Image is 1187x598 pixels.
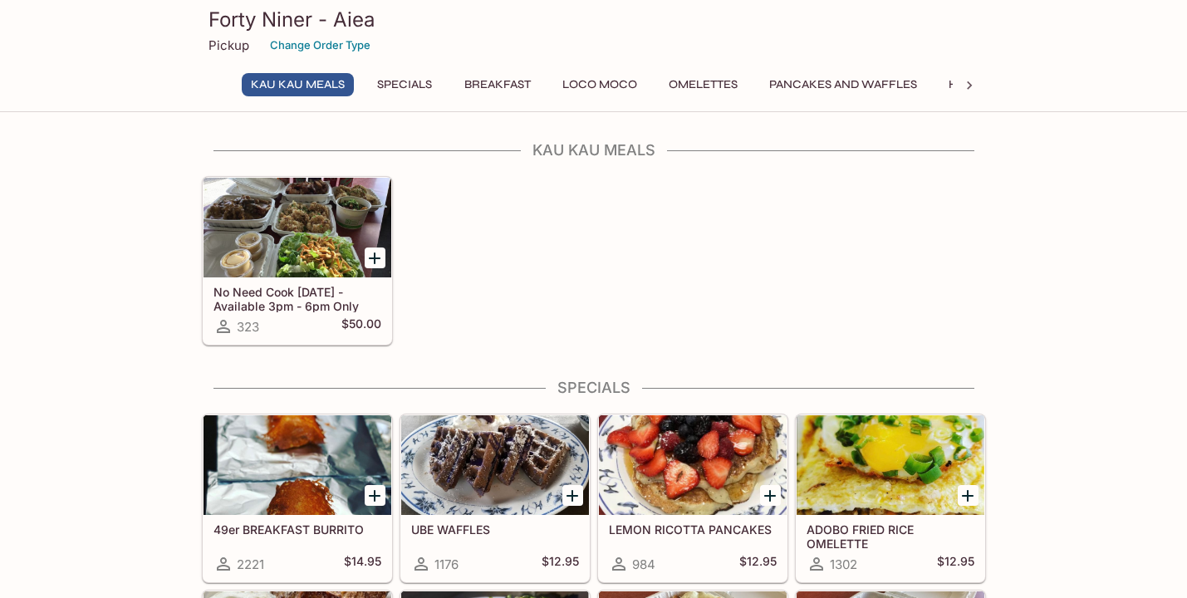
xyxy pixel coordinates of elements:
[760,485,781,506] button: Add LEMON RICOTTA PANCAKES
[807,522,974,550] h5: ADOBO FRIED RICE OMELETTE
[553,73,646,96] button: Loco Moco
[365,248,385,268] button: Add No Need Cook Today - Available 3pm - 6pm Only
[202,141,986,159] h4: Kau Kau Meals
[660,73,747,96] button: Omelettes
[213,285,381,312] h5: No Need Cook [DATE] - Available 3pm - 6pm Only
[262,32,378,58] button: Change Order Type
[562,485,583,506] button: Add UBE WAFFLES
[609,522,777,537] h5: LEMON RICOTTA PANCAKES
[237,319,259,335] span: 323
[598,414,787,582] a: LEMON RICOTTA PANCAKES984$12.95
[632,556,655,572] span: 984
[204,415,391,515] div: 49er BREAKFAST BURRITO
[830,556,857,572] span: 1302
[208,37,249,53] p: Pickup
[434,556,459,572] span: 1176
[242,73,354,96] button: Kau Kau Meals
[365,485,385,506] button: Add 49er BREAKFAST BURRITO
[344,554,381,574] h5: $14.95
[797,415,984,515] div: ADOBO FRIED RICE OMELETTE
[203,177,392,345] a: No Need Cook [DATE] - Available 3pm - 6pm Only323$50.00
[455,73,540,96] button: Breakfast
[937,554,974,574] h5: $12.95
[213,522,381,537] h5: 49er BREAKFAST BURRITO
[202,379,986,397] h4: Specials
[958,485,979,506] button: Add ADOBO FRIED RICE OMELETTE
[939,73,1145,96] button: Hawaiian Style French Toast
[599,415,787,515] div: LEMON RICOTTA PANCAKES
[367,73,442,96] button: Specials
[204,178,391,277] div: No Need Cook Today - Available 3pm - 6pm Only
[542,554,579,574] h5: $12.95
[760,73,926,96] button: Pancakes and Waffles
[208,7,979,32] h3: Forty Niner - Aiea
[411,522,579,537] h5: UBE WAFFLES
[401,415,589,515] div: UBE WAFFLES
[796,414,985,582] a: ADOBO FRIED RICE OMELETTE1302$12.95
[203,414,392,582] a: 49er BREAKFAST BURRITO2221$14.95
[739,554,777,574] h5: $12.95
[237,556,264,572] span: 2221
[341,316,381,336] h5: $50.00
[400,414,590,582] a: UBE WAFFLES1176$12.95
